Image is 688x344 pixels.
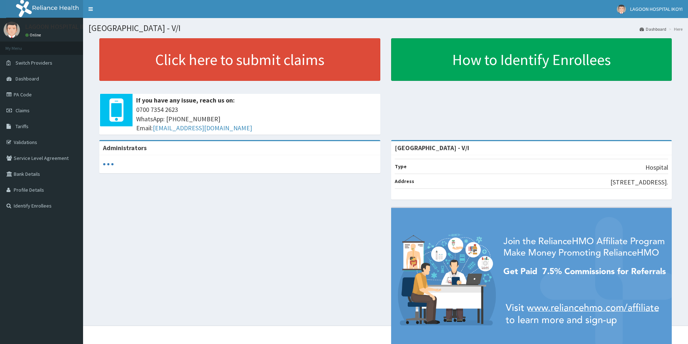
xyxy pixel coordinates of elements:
b: Type [395,163,407,170]
a: Click here to submit claims [99,38,380,81]
svg: audio-loading [103,159,114,170]
a: Online [25,32,43,38]
li: Here [667,26,683,32]
a: How to Identify Enrollees [391,38,672,81]
a: [EMAIL_ADDRESS][DOMAIN_NAME] [153,124,252,132]
b: Administrators [103,144,147,152]
img: User Image [4,22,20,38]
img: User Image [617,5,626,14]
p: Hospital [645,163,668,172]
p: LAGOON HOSPITAL IKOYI [25,23,95,30]
span: Tariffs [16,123,29,130]
b: If you have any issue, reach us on: [136,96,235,104]
span: Claims [16,107,30,114]
strong: [GEOGRAPHIC_DATA] - V/I [395,144,469,152]
p: [STREET_ADDRESS]. [610,178,668,187]
span: 0700 7354 2623 WhatsApp: [PHONE_NUMBER] Email: [136,105,377,133]
span: Dashboard [16,75,39,82]
span: LAGOON HOSPITAL IKOYI [630,6,683,12]
h1: [GEOGRAPHIC_DATA] - V/I [88,23,683,33]
a: Dashboard [640,26,666,32]
b: Address [395,178,414,184]
span: Switch Providers [16,60,52,66]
